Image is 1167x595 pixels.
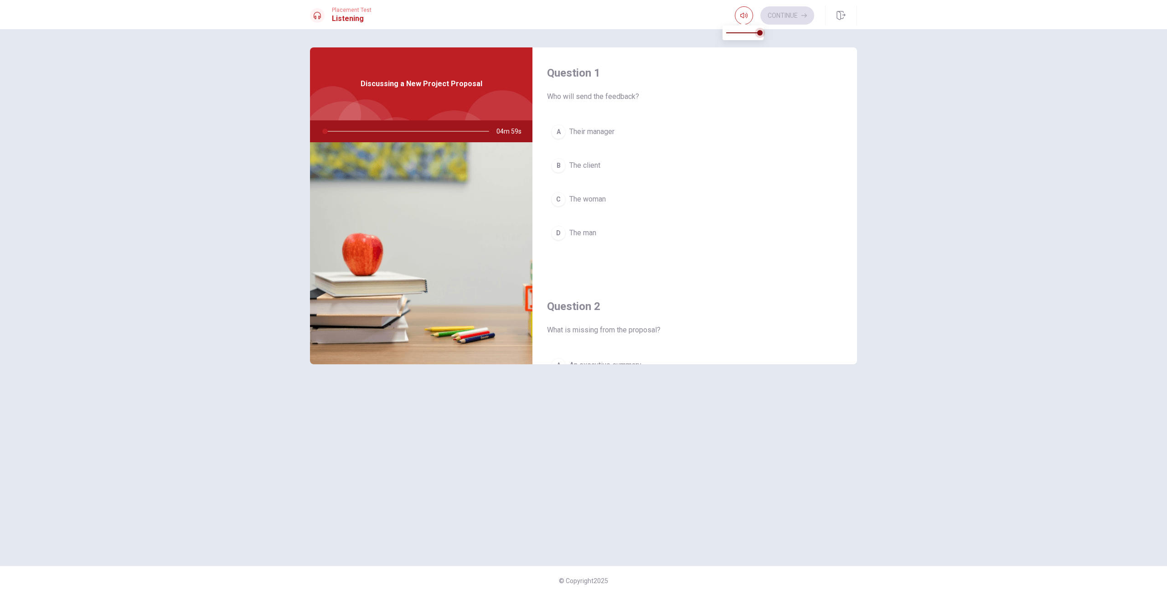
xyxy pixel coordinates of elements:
[547,325,842,336] span: What is missing from the proposal?
[551,358,566,373] div: A
[569,194,606,205] span: The woman
[569,160,600,171] span: The client
[547,299,842,314] h4: Question 2
[547,120,842,143] button: ATheir manager
[551,124,566,139] div: A
[569,228,596,238] span: The man
[551,158,566,173] div: B
[559,577,608,585] span: © Copyright 2025
[361,78,482,89] span: Discussing a New Project Proposal
[547,188,842,211] button: CThe woman
[547,66,842,80] h4: Question 1
[551,226,566,240] div: D
[310,142,532,364] img: Discussing a New Project Proposal
[496,120,529,142] span: 04m 59s
[569,360,641,371] span: An executive summary
[332,13,372,24] h1: Listening
[551,192,566,207] div: C
[547,91,842,102] span: Who will send the feedback?
[332,7,372,13] span: Placement Test
[569,126,614,137] span: Their manager
[547,354,842,377] button: AAn executive summary
[547,222,842,244] button: DThe man
[547,154,842,177] button: BThe client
